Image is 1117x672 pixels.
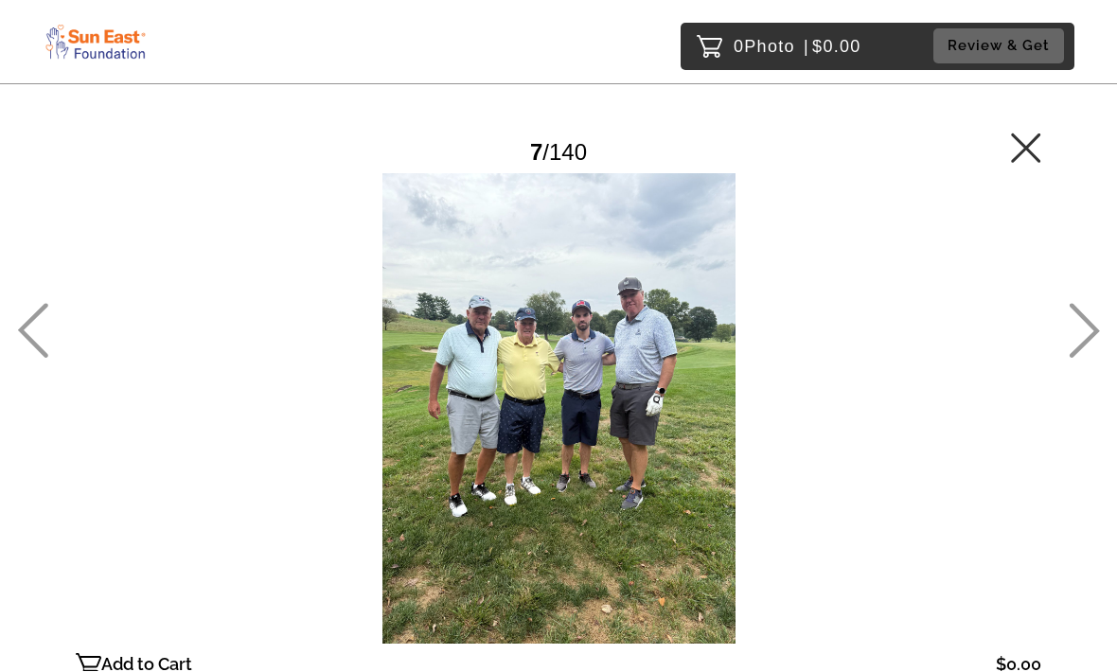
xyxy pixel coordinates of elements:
span: 7 [530,140,542,166]
a: Review & Get [933,29,1070,64]
img: Snapphound Logo [43,21,149,63]
span: 140 [549,140,587,166]
span: | [804,38,809,57]
button: Review & Get [933,29,1064,64]
div: / [530,133,587,173]
span: Photo [744,32,795,62]
p: 0 $0.00 [734,32,861,62]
